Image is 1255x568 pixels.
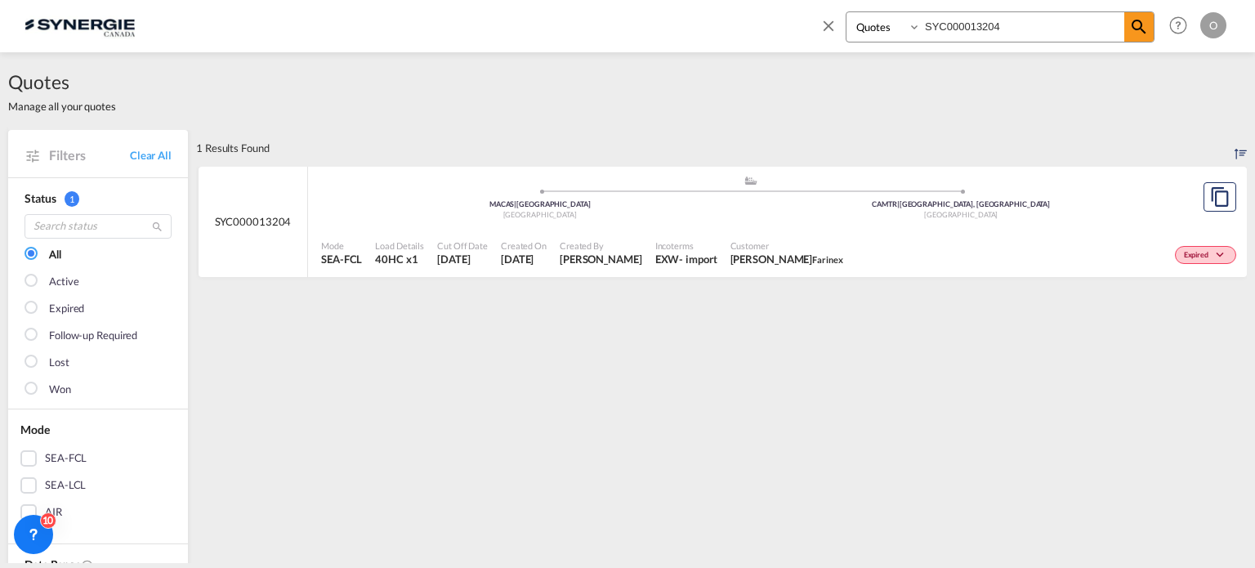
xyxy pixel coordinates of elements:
[1213,251,1232,260] md-icon: icon-chevron-down
[560,252,642,266] span: Adriana Groposila
[1164,11,1200,41] div: Help
[679,252,717,266] div: - import
[321,239,362,252] span: Mode
[872,199,1050,208] span: CAMTR [GEOGRAPHIC_DATA], [GEOGRAPHIC_DATA]
[49,146,130,164] span: Filters
[151,221,163,233] md-icon: icon-magnify
[514,199,516,208] span: |
[20,477,176,494] md-checkbox: SEA-LCL
[1124,12,1154,42] span: icon-magnify
[501,252,547,266] span: 11 Jul 2025
[199,167,1247,278] div: SYC000013204 assets/icons/custom/ship-fill.svgassets/icons/custom/roll-o-plane.svgOriginCasablanc...
[1235,130,1247,166] div: Sort by: Created On
[1129,17,1149,37] md-icon: icon-magnify
[1200,12,1226,38] div: O
[437,252,488,266] span: 11 Jul 2025
[25,190,172,207] div: Status 1
[25,214,172,239] input: Search status
[1164,11,1192,39] span: Help
[501,239,547,252] span: Created On
[820,16,837,34] md-icon: icon-close
[49,328,137,344] div: Follow-up Required
[49,355,69,371] div: Lost
[375,252,424,266] span: 40HC x 1
[65,191,79,207] span: 1
[49,301,84,317] div: Expired
[49,274,78,290] div: Active
[8,69,116,95] span: Quotes
[49,382,71,398] div: Won
[730,239,843,252] span: Customer
[20,450,176,467] md-checkbox: SEA-FCL
[8,99,116,114] span: Manage all your quotes
[20,504,176,521] md-checkbox: AIR
[45,504,62,521] div: AIR
[503,210,577,219] span: [GEOGRAPHIC_DATA]
[741,177,761,185] md-icon: assets/icons/custom/ship-fill.svg
[655,239,717,252] span: Incoterms
[1204,182,1236,212] button: Copy Quote
[130,148,172,163] a: Clear All
[560,239,642,252] span: Created By
[655,252,717,266] div: EXW import
[25,191,56,205] span: Status
[820,11,846,51] span: icon-close
[25,7,135,44] img: 1f56c880d42311ef80fc7dca854c8e59.png
[1175,246,1236,264] div: Change Status Here
[45,450,87,467] div: SEA-FCL
[45,477,86,494] div: SEA-LCL
[924,210,998,219] span: [GEOGRAPHIC_DATA]
[655,252,680,266] div: EXW
[20,423,50,436] span: Mode
[321,252,362,266] span: SEA-FCL
[375,239,424,252] span: Load Details
[215,214,292,229] span: SYC000013204
[921,12,1124,41] input: Enter Quotation Number
[437,239,488,252] span: Cut Off Date
[730,252,843,266] span: CHLOE NERON-GERVAIS Farinex
[897,199,900,208] span: |
[1184,250,1213,262] span: Expired
[196,130,270,166] div: 1 Results Found
[489,199,591,208] span: MACAS [GEOGRAPHIC_DATA]
[49,247,61,263] div: All
[812,254,842,265] span: Farinex
[1210,187,1230,207] md-icon: assets/icons/custom/copyQuote.svg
